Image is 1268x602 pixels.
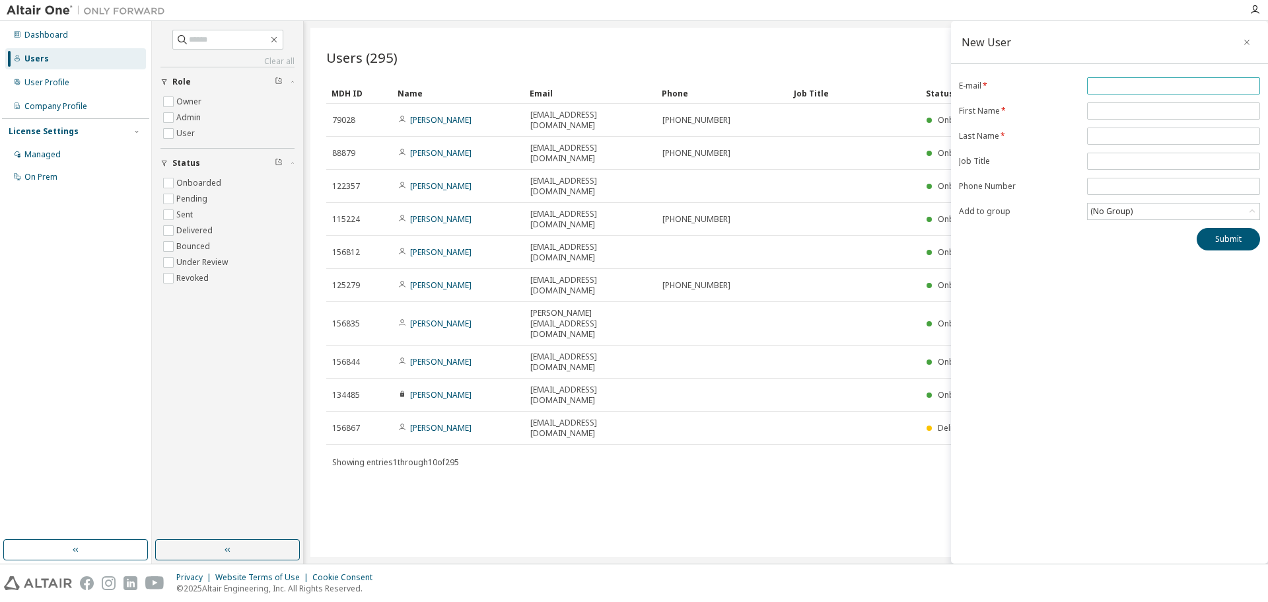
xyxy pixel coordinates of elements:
div: Company Profile [24,101,87,112]
span: Onboarded [938,213,983,225]
label: Add to group [959,206,1079,217]
div: Managed [24,149,61,160]
span: 156844 [332,357,360,367]
img: altair_logo.svg [4,576,72,590]
span: Onboarded [938,318,983,329]
img: Altair One [7,4,172,17]
span: [EMAIL_ADDRESS][DOMAIN_NAME] [530,385,651,406]
img: instagram.svg [102,576,116,590]
span: [EMAIL_ADDRESS][DOMAIN_NAME] [530,110,651,131]
div: Phone [662,83,783,104]
div: (No Group) [1088,204,1135,219]
div: Website Terms of Use [215,572,312,583]
span: 156835 [332,319,360,329]
div: Name [398,83,519,104]
span: Clear filter [275,158,283,169]
div: New User [962,37,1011,48]
img: linkedin.svg [123,576,137,590]
a: [PERSON_NAME] [410,180,472,192]
span: [EMAIL_ADDRESS][DOMAIN_NAME] [530,176,651,197]
span: 156867 [332,423,360,433]
label: Owner [176,94,204,110]
span: 115224 [332,214,360,225]
span: 79028 [332,115,355,126]
label: Onboarded [176,175,224,191]
span: [PHONE_NUMBER] [662,280,730,291]
a: [PERSON_NAME] [410,147,472,159]
div: Email [530,83,651,104]
span: Onboarded [938,280,983,291]
label: Sent [176,207,195,223]
label: Job Title [959,156,1079,167]
label: Admin [176,110,203,126]
span: Showing entries 1 through 10 of 295 [332,457,459,468]
span: Users (295) [326,48,398,67]
span: Onboarded [938,180,983,192]
label: Under Review [176,254,230,270]
a: Clear all [160,56,295,67]
label: Last Name [959,131,1079,141]
div: User Profile [24,77,69,88]
div: MDH ID [332,83,387,104]
p: © 2025 Altair Engineering, Inc. All Rights Reserved. [176,583,380,594]
div: License Settings [9,126,79,137]
a: [PERSON_NAME] [410,213,472,225]
span: [EMAIL_ADDRESS][DOMAIN_NAME] [530,418,651,439]
div: On Prem [24,172,57,182]
a: [PERSON_NAME] [410,280,472,291]
div: Dashboard [24,30,68,40]
label: User [176,126,197,141]
span: Onboarded [938,389,983,400]
a: [PERSON_NAME] [410,246,472,258]
span: [PHONE_NUMBER] [662,214,730,225]
span: Role [172,77,191,87]
span: [PHONE_NUMBER] [662,115,730,126]
span: [EMAIL_ADDRESS][DOMAIN_NAME] [530,209,651,230]
label: First Name [959,106,1079,116]
a: [PERSON_NAME] [410,318,472,329]
img: youtube.svg [145,576,164,590]
span: Status [172,158,200,169]
span: Delivered [938,422,974,433]
span: [EMAIL_ADDRESS][DOMAIN_NAME] [530,242,651,263]
label: Phone Number [959,181,1079,192]
span: [EMAIL_ADDRESS][DOMAIN_NAME] [530,143,651,164]
div: (No Group) [1088,204,1259,219]
button: Role [160,67,295,96]
span: Onboarded [938,246,983,258]
label: Bounced [176,239,213,254]
label: Delivered [176,223,215,239]
div: Users [24,54,49,64]
a: [PERSON_NAME] [410,422,472,433]
span: Onboarded [938,147,983,159]
span: 122357 [332,181,360,192]
a: [PERSON_NAME] [410,356,472,367]
div: Job Title [794,83,915,104]
span: 125279 [332,280,360,291]
span: [EMAIL_ADDRESS][DOMAIN_NAME] [530,275,651,296]
label: Revoked [176,270,211,286]
span: 88879 [332,148,355,159]
img: facebook.svg [80,576,94,590]
button: Status [160,149,295,178]
span: Clear filter [275,77,283,87]
a: [PERSON_NAME] [410,114,472,126]
label: E-mail [959,81,1079,91]
div: Cookie Consent [312,572,380,583]
span: [EMAIL_ADDRESS][DOMAIN_NAME] [530,352,651,373]
label: Pending [176,191,210,207]
span: Onboarded [938,356,983,367]
span: [PERSON_NAME][EMAIL_ADDRESS][DOMAIN_NAME] [530,308,651,340]
span: [PHONE_NUMBER] [662,148,730,159]
div: Privacy [176,572,215,583]
span: 156812 [332,247,360,258]
div: Status [926,83,1177,104]
a: [PERSON_NAME] [410,389,472,400]
button: Submit [1197,228,1260,250]
span: Onboarded [938,114,983,126]
span: 134485 [332,390,360,400]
